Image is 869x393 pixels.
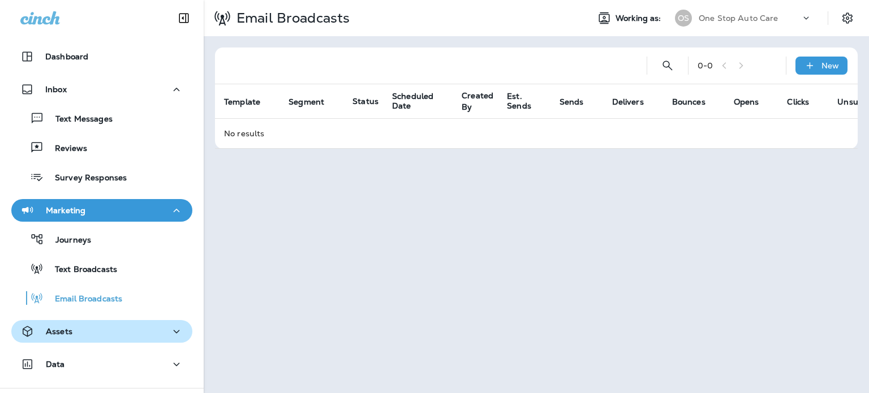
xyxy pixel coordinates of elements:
button: Collapse Sidebar [168,7,200,29]
p: Survey Responses [44,173,127,184]
span: Template [224,97,260,107]
p: Assets [46,327,72,336]
span: Delivers [612,97,659,107]
p: One Stop Auto Care [699,14,778,23]
button: Search Email Broadcasts [656,54,679,77]
button: Marketing [11,199,192,222]
span: Clicks [787,97,824,107]
span: Scheduled Date [392,92,433,111]
p: Dashboard [45,52,88,61]
span: Template [224,97,275,107]
p: Data [46,360,65,369]
span: Opens [734,97,774,107]
button: Data [11,353,192,375]
button: Assets [11,320,192,343]
button: Dashboard [11,45,192,68]
button: Journeys [11,227,192,251]
span: Clicks [787,97,809,107]
span: Sends [560,97,584,107]
span: Bounces [672,97,720,107]
span: Created By [462,90,493,112]
div: 0 - 0 [698,61,713,70]
span: Status [352,96,378,106]
span: Delivers [612,97,644,107]
p: Email Broadcasts [232,10,350,27]
p: Text Messages [44,114,113,125]
button: Survey Responses [11,165,192,189]
p: Marketing [46,206,85,215]
span: Segment [289,97,324,107]
button: Text Messages [11,106,192,130]
button: Settings [837,8,858,28]
span: Bounces [672,97,705,107]
span: Working as: [616,14,664,23]
button: Email Broadcasts [11,286,192,310]
button: Reviews [11,136,192,159]
button: Text Broadcasts [11,257,192,280]
p: New [821,61,839,70]
p: Reviews [44,144,87,154]
span: Est. Sends [507,92,531,111]
p: Inbox [45,85,67,94]
span: Segment [289,97,339,107]
p: Email Broadcasts [44,294,122,305]
span: Scheduled Date [392,92,448,111]
span: Est. Sends [507,92,546,111]
p: Text Broadcasts [44,265,117,275]
span: Opens [734,97,759,107]
span: Sends [560,97,599,107]
div: OS [675,10,692,27]
p: Journeys [44,235,91,246]
button: Inbox [11,78,192,101]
